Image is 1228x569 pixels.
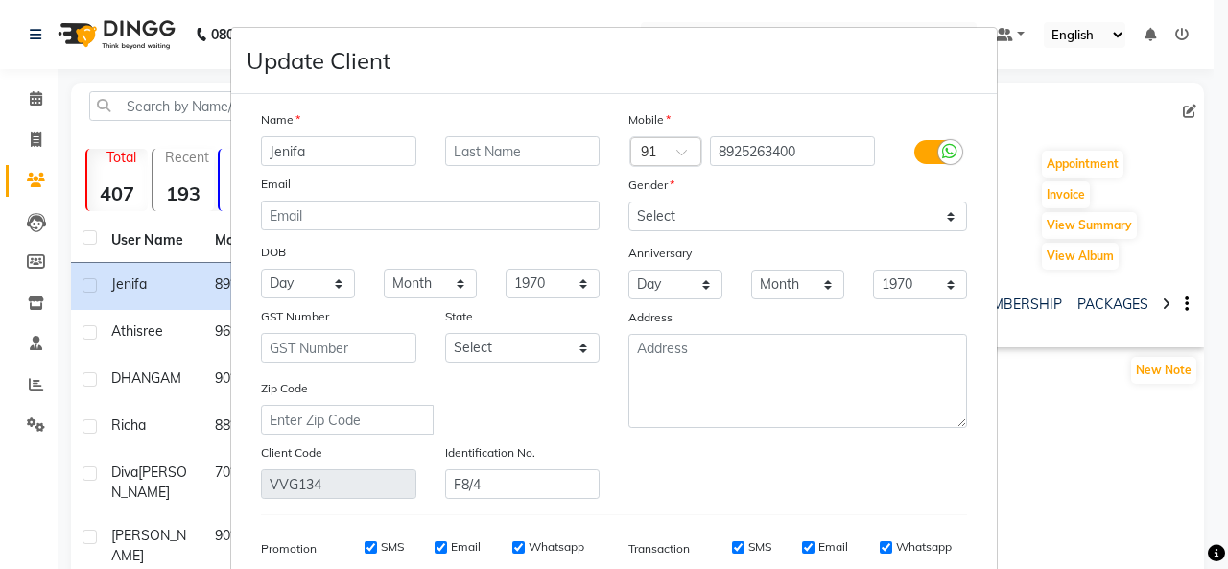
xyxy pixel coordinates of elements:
input: First Name [261,136,416,166]
input: Resident No. or Any Id [445,469,601,499]
label: Identification No. [445,444,535,462]
input: GST Number [261,333,416,363]
input: Mobile [710,136,876,166]
h4: Update Client [247,43,390,78]
label: Address [628,309,673,326]
label: Transaction [628,540,690,557]
input: Client Code [261,469,416,499]
label: Mobile [628,111,671,129]
label: Client Code [261,444,322,462]
label: DOB [261,244,286,261]
input: Enter Zip Code [261,405,434,435]
label: GST Number [261,308,329,325]
label: SMS [748,538,771,556]
label: State [445,308,473,325]
label: Email [818,538,848,556]
label: SMS [381,538,404,556]
label: Promotion [261,540,317,557]
input: Email [261,201,600,230]
label: Gender [628,177,674,194]
label: Email [451,538,481,556]
label: Name [261,111,300,129]
input: Last Name [445,136,601,166]
label: Email [261,176,291,193]
label: Whatsapp [529,538,584,556]
label: Whatsapp [896,538,952,556]
label: Anniversary [628,245,692,262]
label: Zip Code [261,380,308,397]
